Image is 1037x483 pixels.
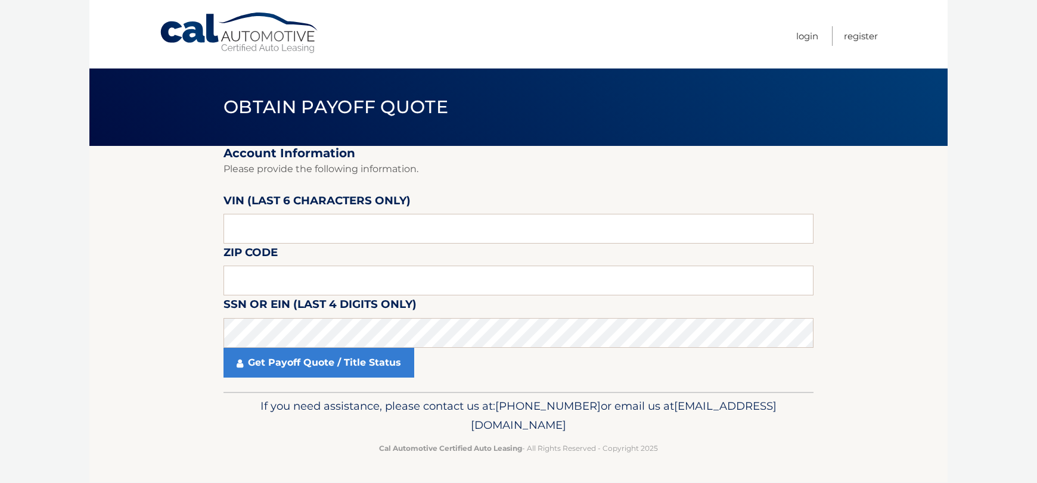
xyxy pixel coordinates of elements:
a: Login [796,26,818,46]
p: - All Rights Reserved - Copyright 2025 [231,442,806,454]
span: [PHONE_NUMBER] [495,399,601,413]
label: Zip Code [223,244,278,266]
strong: Cal Automotive Certified Auto Leasing [379,444,522,453]
a: Get Payoff Quote / Title Status [223,348,414,378]
a: Register [844,26,878,46]
p: Please provide the following information. [223,161,814,177]
h2: Account Information [223,146,814,161]
label: VIN (last 6 characters only) [223,192,411,214]
a: Cal Automotive [159,12,320,54]
span: Obtain Payoff Quote [223,96,448,118]
label: SSN or EIN (last 4 digits only) [223,295,417,317]
p: If you need assistance, please contact us at: or email us at [231,397,806,435]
